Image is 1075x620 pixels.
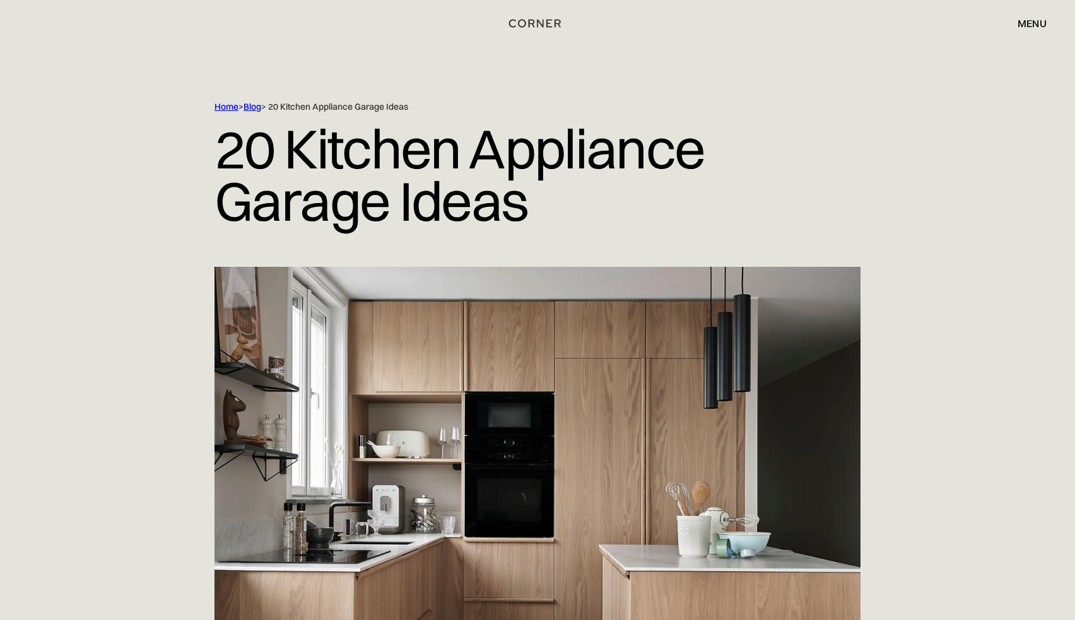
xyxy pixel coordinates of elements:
a: home [491,15,584,32]
h1: 20 Kitchen Appliance Garage Ideas [214,113,861,237]
div: > > 20 Kitchen Appliance Garage Ideas [214,101,808,113]
a: Blog [244,101,261,112]
div: menu [1018,18,1047,28]
div: menu [1005,13,1047,34]
a: Home [214,101,238,112]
